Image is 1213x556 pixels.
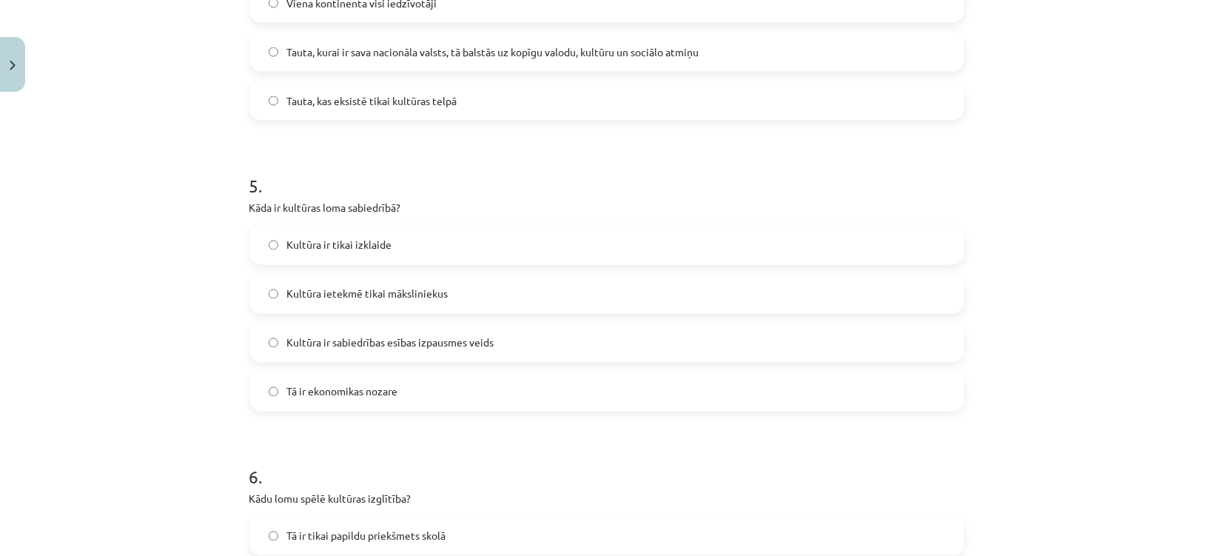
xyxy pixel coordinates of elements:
input: Kultūra ietekmē tikai māksliniekus [269,289,278,299]
span: Kultūra ir sabiedrības esības izpausmes veids [287,335,494,351]
input: Kultūra ir tikai izklaide [269,241,278,250]
p: Kādu lomu spēlē kultūras izglītība? [249,492,964,507]
input: Tauta, kas eksistē tikai kultūras telpā [269,96,278,106]
span: Tā ir tikai papildu priekšmets skolā [287,529,446,544]
span: Tauta, kurai ir sava nacionāla valsts, tā balstās uz kopīgu valodu, kultūru un sociālo atmiņu [287,44,699,60]
input: Kultūra ir sabiedrības esības izpausmes veids [269,338,278,348]
h1: 5 . [249,150,964,196]
span: Kultūra ir tikai izklaide [287,238,392,253]
h1: 6 . [249,441,964,487]
img: icon-close-lesson-0947bae3869378f0d4975bcd49f059093ad1ed9edebbc8119c70593378902aed.svg [10,61,16,70]
input: Tā ir ekonomikas nozare [269,387,278,397]
p: Kāda ir kultūras loma sabiedrībā? [249,201,964,216]
input: Tauta, kurai ir sava nacionāla valsts, tā balstās uz kopīgu valodu, kultūru un sociālo atmiņu [269,47,278,57]
span: Kultūra ietekmē tikai māksliniekus [287,287,448,302]
span: Tā ir ekonomikas nozare [287,384,398,400]
span: Tauta, kas eksistē tikai kultūras telpā [287,93,457,109]
input: Tā ir tikai papildu priekšmets skolā [269,532,278,541]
